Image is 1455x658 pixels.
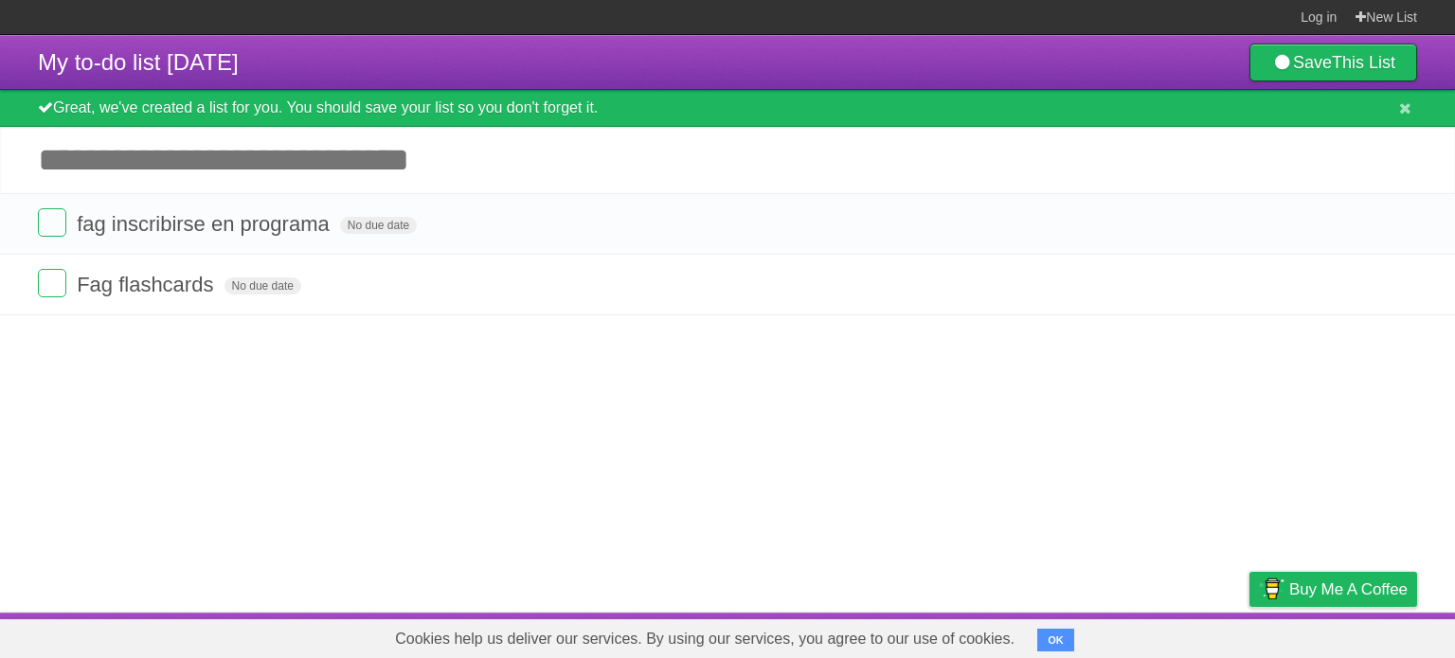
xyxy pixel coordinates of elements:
[77,273,218,296] span: Fag flashcards
[1249,44,1417,81] a: SaveThis List
[1259,573,1284,605] img: Buy me a coffee
[376,620,1033,658] span: Cookies help us deliver our services. By using our services, you agree to our use of cookies.
[1332,53,1395,72] b: This List
[1225,617,1274,653] a: Privacy
[77,212,334,236] span: fag inscribirse en programa
[225,277,301,294] span: No due date
[1289,573,1408,606] span: Buy me a coffee
[1298,617,1417,653] a: Suggest a feature
[38,49,239,75] span: My to-do list [DATE]
[1060,617,1137,653] a: Developers
[1160,617,1202,653] a: Terms
[1249,572,1417,607] a: Buy me a coffee
[997,617,1037,653] a: About
[38,208,66,237] label: Done
[38,269,66,297] label: Done
[1037,629,1074,651] button: OK
[340,217,417,234] span: No due date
